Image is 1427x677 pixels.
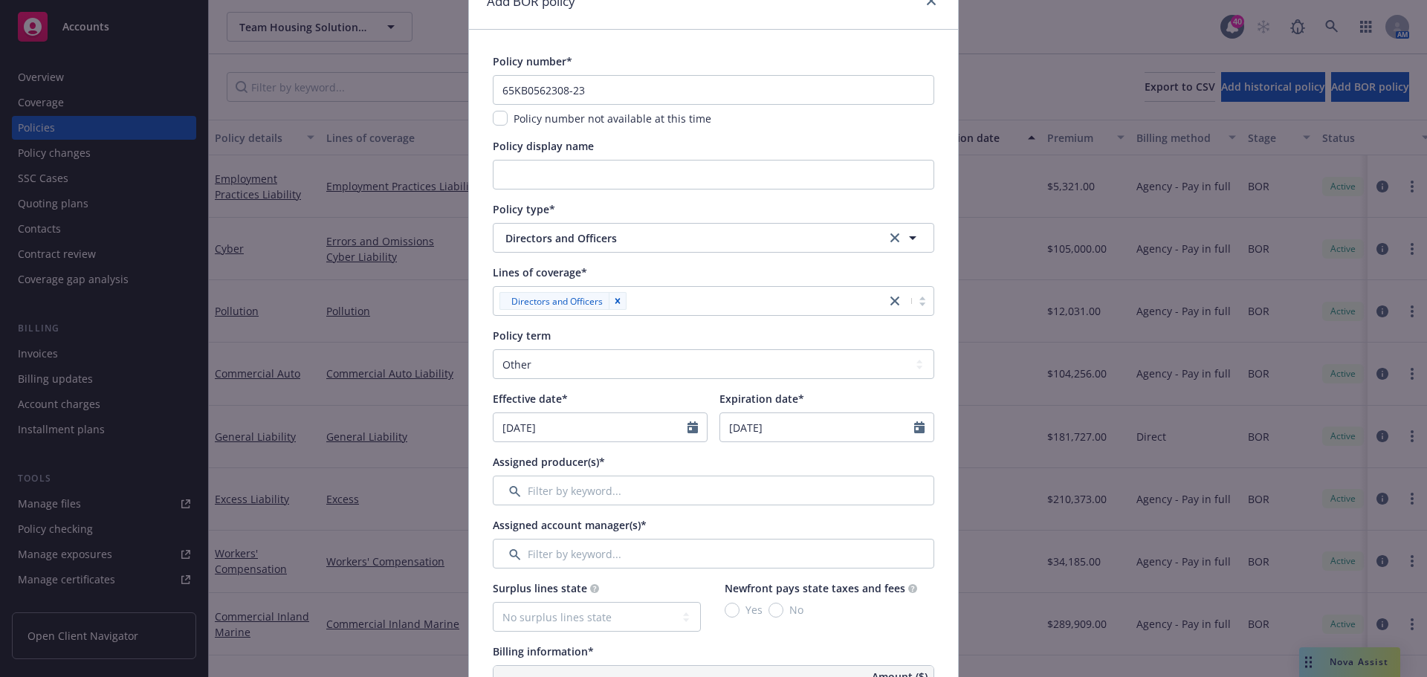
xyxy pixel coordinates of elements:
button: Directors and Officersclear selection [493,223,934,253]
span: Policy number not available at this time [514,111,711,126]
span: No [789,602,803,618]
span: Billing information* [493,644,594,658]
span: Directors and Officers [505,230,864,246]
input: Yes [725,603,740,618]
a: close [886,292,904,310]
input: MM/DD/YYYY [720,413,914,441]
svg: Calendar [687,421,698,433]
svg: Calendar [914,421,925,433]
span: Surplus lines state [493,581,587,595]
span: Effective date* [493,392,568,406]
span: Assigned producer(s)* [493,455,605,469]
span: Newfront pays state taxes and fees [725,581,905,595]
div: Remove [object Object] [609,292,627,310]
span: Assigned account manager(s)* [493,518,647,532]
span: Directors and Officers [511,294,603,309]
span: Policy number* [493,54,572,68]
span: Expiration date* [719,392,804,406]
span: Policy display name [493,139,594,153]
span: Policy term [493,328,551,343]
a: clear selection [886,229,904,247]
span: Policy type* [493,202,555,216]
input: No [768,603,783,618]
input: MM/DD/YYYY [494,413,687,441]
span: Lines of coverage* [493,265,587,279]
span: Yes [745,602,763,618]
input: Filter by keyword... [493,539,934,569]
input: Filter by keyword... [493,476,934,505]
span: Directors and Officers [505,294,603,309]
